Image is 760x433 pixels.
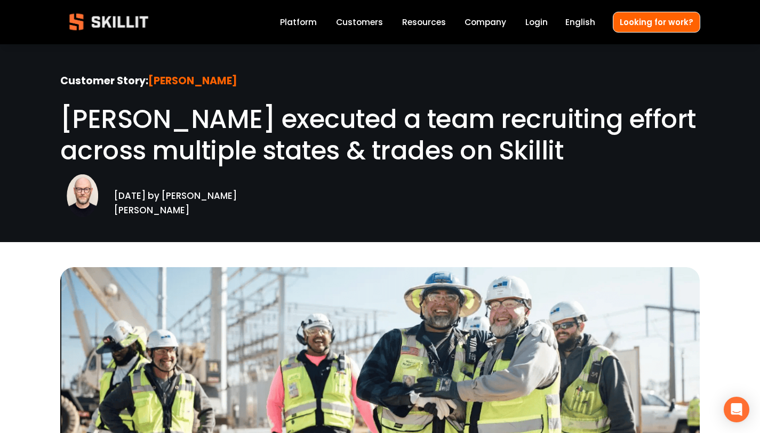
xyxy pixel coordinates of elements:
[60,6,157,38] img: Skillit
[465,15,506,29] a: Company
[280,15,317,29] a: Platform
[60,73,148,91] strong: Customer Story:
[724,397,749,422] div: Open Intercom Messenger
[60,101,702,169] span: [PERSON_NAME] executed a team recruiting effort across multiple states & trades on Skillit
[148,73,237,91] strong: [PERSON_NAME]
[565,16,595,28] span: English
[613,12,700,33] a: Looking for work?
[336,15,383,29] a: Customers
[565,15,595,29] div: language picker
[114,174,294,218] p: [DATE] by [PERSON_NAME] [PERSON_NAME]
[402,15,446,29] a: folder dropdown
[402,16,446,28] span: Resources
[525,15,548,29] a: Login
